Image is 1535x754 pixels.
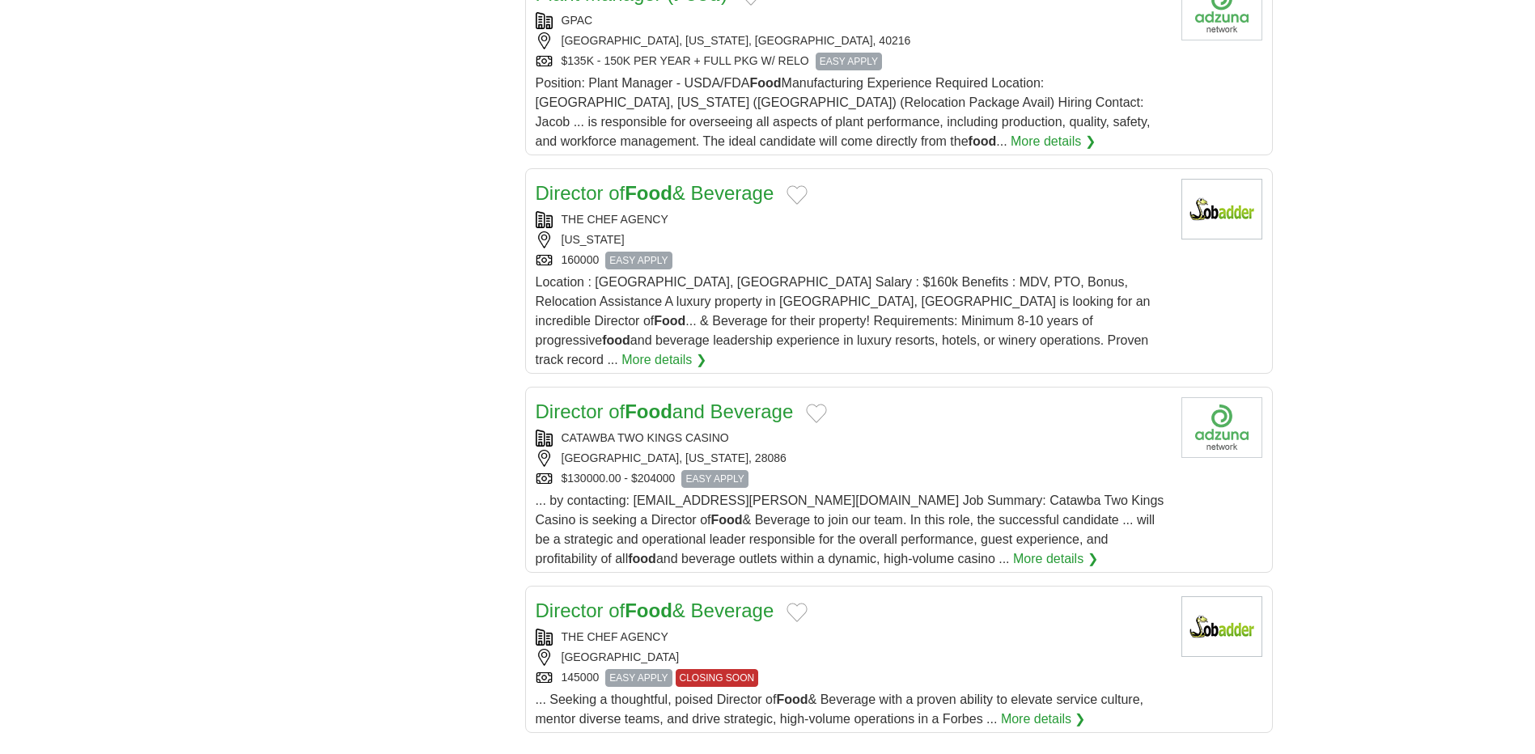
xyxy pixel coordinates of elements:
[536,470,1168,488] div: $130000.00 - $204000
[1001,710,1086,729] a: More details ❯
[776,693,808,706] strong: Food
[536,629,1168,646] div: THE CHEF AGENCY
[536,493,1164,565] span: ... by contacting: [EMAIL_ADDRESS][PERSON_NAME][DOMAIN_NAME] Job Summary: Catawba Two Kings Casin...
[536,693,1143,726] span: ... Seeking a thoughtful, poised Director of & Beverage with a proven ability to elevate service ...
[536,211,1168,228] div: THE CHEF AGENCY
[536,231,1168,248] div: [US_STATE]
[602,333,630,347] strong: food
[1013,549,1098,569] a: More details ❯
[625,182,672,204] strong: Food
[536,669,1168,687] div: 145000
[536,12,1168,29] div: GPAC
[536,430,1168,447] div: CATAWBA TWO KINGS CASINO
[750,76,782,90] strong: Food
[628,552,656,565] strong: food
[621,350,706,370] a: More details ❯
[710,513,742,527] strong: Food
[787,603,808,622] button: Add to favorite jobs
[1181,179,1262,239] img: Company logo
[1181,397,1262,458] img: Company logo
[625,400,672,422] strong: Food
[806,404,827,423] button: Add to favorite jobs
[605,669,672,687] span: EASY APPLY
[681,470,748,488] span: EASY APPLY
[787,185,808,205] button: Add to favorite jobs
[536,599,774,621] a: Director ofFood& Beverage
[816,53,882,70] span: EASY APPLY
[969,134,997,148] strong: food
[605,252,672,269] span: EASY APPLY
[536,275,1151,366] span: Location : [GEOGRAPHIC_DATA], [GEOGRAPHIC_DATA] Salary : $160k Benefits : MDV, PTO, Bonus, Reloca...
[536,649,1168,666] div: [GEOGRAPHIC_DATA]
[536,252,1168,269] div: 160000
[1011,132,1096,151] a: More details ❯
[625,599,672,621] strong: Food
[536,76,1151,148] span: Position: Plant Manager - USDA/FDA Manufacturing Experience Required Location: [GEOGRAPHIC_DATA],...
[536,182,774,204] a: Director ofFood& Beverage
[654,314,685,328] strong: Food
[676,669,759,687] span: CLOSING SOON
[536,53,1168,70] div: $135K - 150K PER YEAR + FULL PKG W/ RELO
[536,32,1168,49] div: [GEOGRAPHIC_DATA], [US_STATE], [GEOGRAPHIC_DATA], 40216
[536,400,794,422] a: Director ofFoodand Beverage
[1181,596,1262,657] img: Company logo
[536,450,1168,467] div: [GEOGRAPHIC_DATA], [US_STATE], 28086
